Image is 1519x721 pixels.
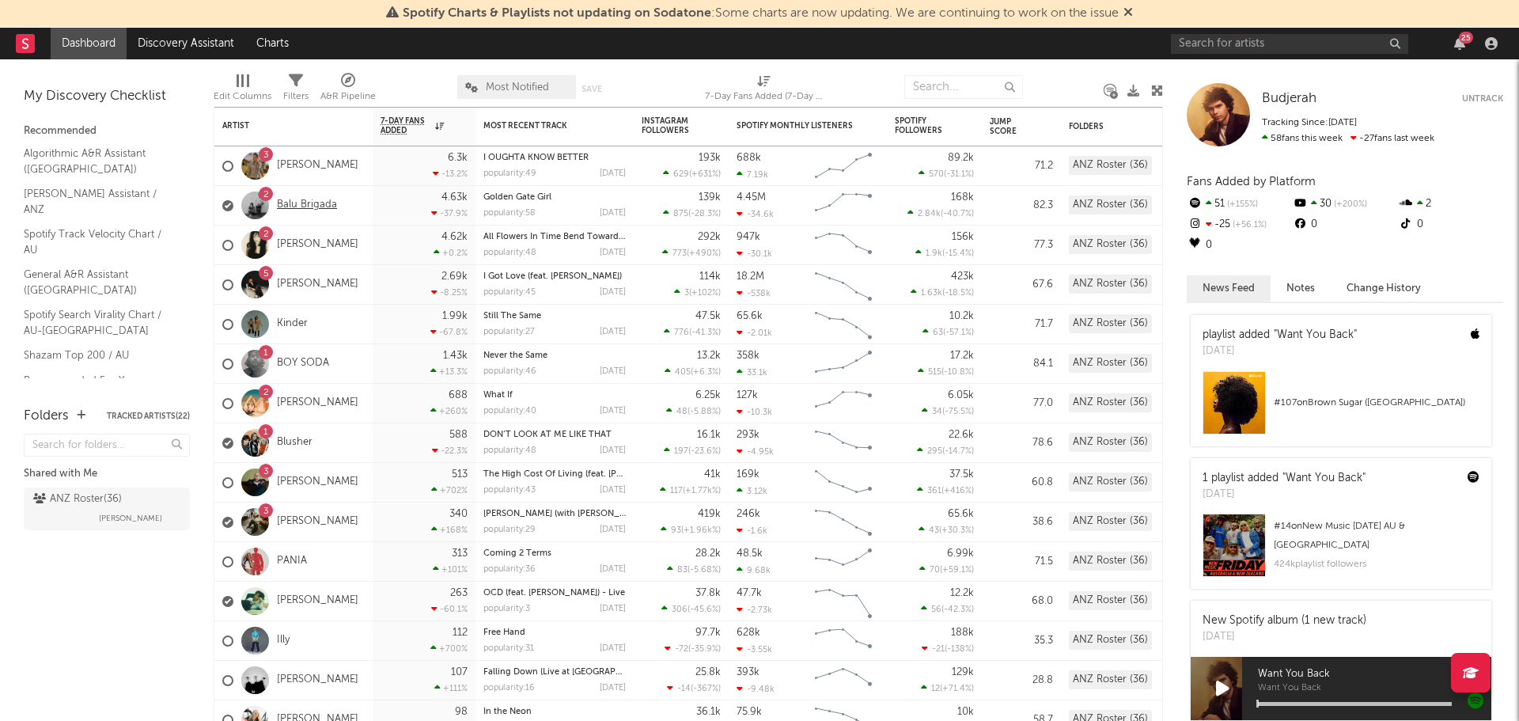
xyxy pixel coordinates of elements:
[600,565,626,574] div: [DATE]
[927,487,941,495] span: 361
[1262,134,1343,143] span: 58 fans this week
[483,169,536,178] div: popularity: 49
[441,232,468,242] div: 4.62k
[245,28,300,59] a: Charts
[737,232,760,242] div: 947k
[1292,214,1397,235] div: 0
[737,153,761,163] div: 688k
[919,525,974,535] div: ( )
[990,275,1053,294] div: 67.6
[671,526,681,535] span: 93
[945,447,972,456] span: -14.7 %
[483,470,626,479] div: The High Cost Of Living (feat. Randy Houser)
[695,548,721,559] div: 28.2k
[24,306,174,339] a: Spotify Search Virality Chart / AU-[GEOGRAPHIC_DATA]
[990,117,1029,136] div: Jump Score
[945,408,972,416] span: -75.5 %
[277,199,337,212] a: Balu Brigada
[1187,194,1292,214] div: 51
[697,430,721,440] div: 16.1k
[808,146,879,186] svg: Chart title
[277,476,358,489] a: [PERSON_NAME]
[952,232,974,242] div: 156k
[951,271,974,282] div: 423k
[483,193,626,202] div: Golden Gate Girl
[320,87,376,106] div: A&R Pipeline
[933,328,943,337] span: 63
[600,367,626,376] div: [DATE]
[737,288,771,298] div: -538k
[483,565,536,574] div: popularity: 36
[808,344,879,384] svg: Chart title
[277,555,307,568] a: PANIA
[690,566,718,575] span: -5.68 %
[662,248,721,258] div: ( )
[737,271,764,282] div: 18.2M
[943,210,972,218] span: -40.7 %
[737,390,758,400] div: 127k
[737,367,767,378] div: 33.1k
[483,193,551,202] a: Golden Gate Girl
[483,209,536,218] div: popularity: 58
[697,351,721,361] div: 13.2k
[808,226,879,265] svg: Chart title
[107,412,190,420] button: Tracked Artists(22)
[486,82,549,93] span: Most Notified
[24,465,190,484] div: Shared with Me
[695,311,721,321] div: 47.5k
[698,509,721,519] div: 419k
[990,315,1053,334] div: 71.7
[949,311,974,321] div: 10.2k
[277,515,358,529] a: [PERSON_NAME]
[434,248,468,258] div: +0.2 %
[430,366,468,377] div: +13.3 %
[483,351,547,360] a: Never the Same
[431,287,468,298] div: -8.25 %
[737,407,772,417] div: -10.3k
[277,594,358,608] a: [PERSON_NAME]
[737,446,774,457] div: -4.95k
[691,447,718,456] span: -23.6 %
[277,397,358,410] a: [PERSON_NAME]
[483,367,536,376] div: popularity: 46
[600,328,626,336] div: [DATE]
[948,153,974,163] div: 89.2k
[691,328,718,337] span: -41.3 %
[1282,472,1366,484] a: "Want You Back"
[1271,275,1331,302] button: Notes
[600,169,626,178] div: [DATE]
[808,542,879,582] svg: Chart title
[1262,91,1316,107] a: Budjerah
[452,469,468,480] div: 513
[483,121,602,131] div: Most Recent Track
[674,447,688,456] span: 197
[737,469,759,480] div: 169k
[214,67,271,113] div: Edit Columns
[990,355,1053,374] div: 84.1
[663,169,721,179] div: ( )
[737,121,855,131] div: Spotify Monthly Listeners
[917,485,974,495] div: ( )
[948,509,974,519] div: 65.6k
[1069,472,1152,491] div: ANZ Roster (36)
[921,289,942,298] span: 1.63k
[684,526,718,535] span: +1.96k %
[1069,314,1152,333] div: ANZ Roster (36)
[277,674,358,687] a: [PERSON_NAME]
[737,209,774,219] div: -34.6k
[600,446,626,455] div: [DATE]
[1123,7,1133,20] span: Dismiss
[1331,200,1367,209] span: +200 %
[24,122,190,141] div: Recommended
[990,552,1053,571] div: 71.5
[24,266,174,298] a: General A&R Assistant ([GEOGRAPHIC_DATA])
[430,406,468,416] div: +260 %
[1230,221,1267,230] span: +56.1 %
[665,366,721,377] div: ( )
[944,368,972,377] span: -10.8 %
[737,509,760,519] div: 246k
[673,170,689,179] span: 629
[948,390,974,400] div: 6.05k
[918,210,941,218] span: 2.84k
[483,549,551,558] a: Coming 2 Terms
